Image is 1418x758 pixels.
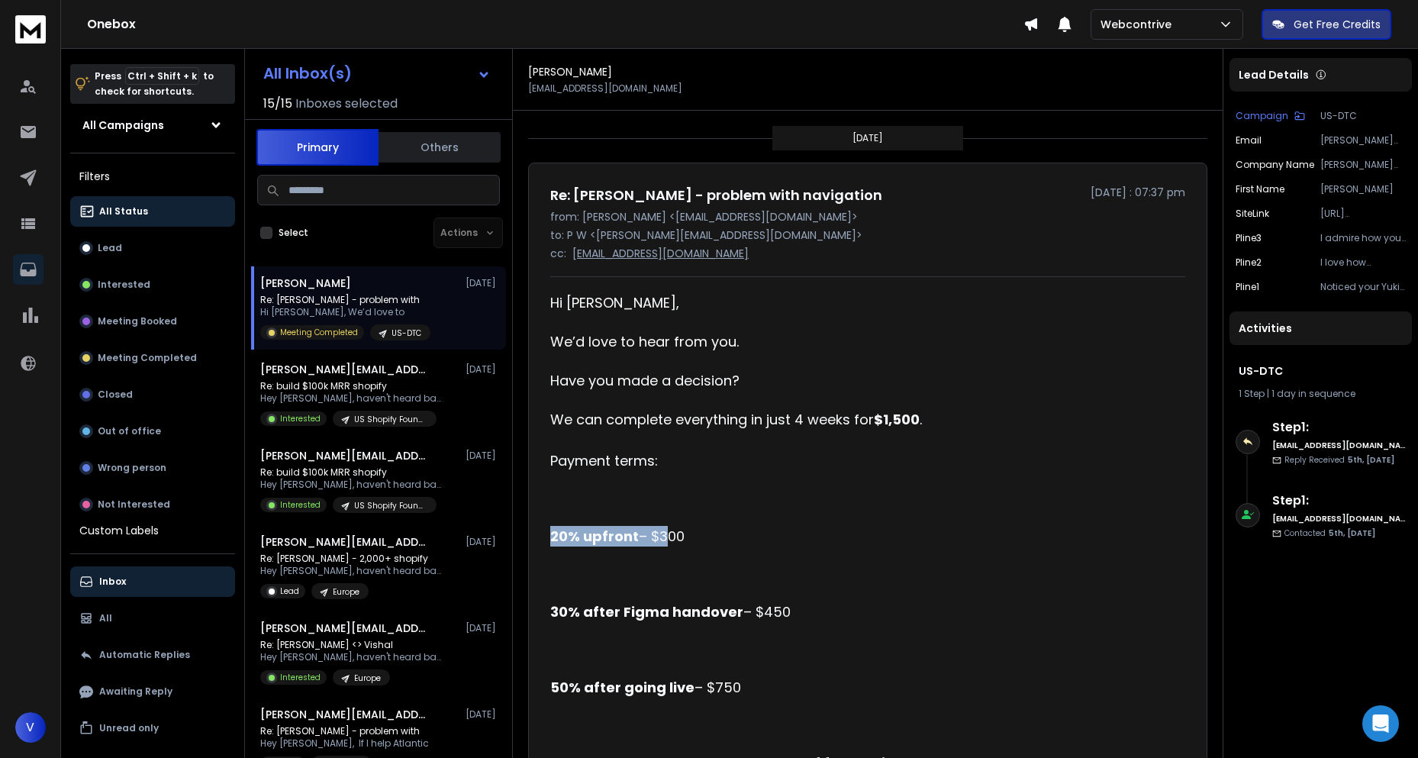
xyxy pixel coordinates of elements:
[466,450,500,462] p: [DATE]
[280,672,321,683] p: Interested
[70,416,235,447] button: Out of office
[70,110,235,140] button: All Campaigns
[70,676,235,707] button: Awaiting Reply
[550,410,922,470] font: We can complete everything in just 4 weeks for . Payment terms:
[528,82,682,95] p: [EMAIL_ADDRESS][DOMAIN_NAME]
[550,371,740,390] font: Have you made a decision?
[1239,363,1403,379] h1: US-DTC
[1236,232,1262,244] p: pline3
[1236,134,1262,147] p: Email
[1320,208,1406,220] p: [URL][DOMAIN_NAME]
[260,707,428,722] h1: [PERSON_NAME][EMAIL_ADDRESS][DOMAIN_NAME]
[98,425,161,437] p: Out of office
[392,327,421,339] p: US-DTC
[260,737,429,750] p: Hey [PERSON_NAME], If I help Atlantic
[550,678,741,697] font: – $750
[466,708,500,721] p: [DATE]
[280,499,321,511] p: Interested
[1294,17,1381,32] p: Get Free Credits
[354,673,381,684] p: Europe
[550,293,679,312] font: Hi [PERSON_NAME],
[260,534,428,550] h1: [PERSON_NAME][EMAIL_ADDRESS][DOMAIN_NAME]
[70,379,235,410] button: Closed
[466,536,500,548] p: [DATE]
[1348,454,1394,466] span: 5th, [DATE]
[263,95,292,113] span: 15 / 15
[466,363,500,376] p: [DATE]
[70,603,235,634] button: All
[70,343,235,373] button: Meeting Completed
[15,15,46,44] img: logo
[98,242,122,254] p: Lead
[572,246,749,261] p: [EMAIL_ADDRESS][DOMAIN_NAME]
[70,566,235,597] button: Inbox
[550,246,566,261] p: cc:
[550,209,1185,224] p: from: [PERSON_NAME] <[EMAIL_ADDRESS][DOMAIN_NAME]>
[1236,110,1288,122] p: Campaign
[70,306,235,337] button: Meeting Booked
[550,527,639,546] strong: 20% upfront
[379,131,501,164] button: Others
[1272,418,1406,437] h6: Step 1 :
[550,227,1185,243] p: to: P W <[PERSON_NAME][EMAIL_ADDRESS][DOMAIN_NAME]>
[1239,67,1309,82] p: Lead Details
[260,306,430,318] p: Hi [PERSON_NAME], We’d love to
[260,565,443,577] p: Hey [PERSON_NAME], haven't heard back
[70,166,235,187] h3: Filters
[550,602,791,621] font: – $450
[260,725,429,737] p: Re: [PERSON_NAME] - problem with
[70,713,235,743] button: Unread only
[99,649,190,661] p: Automatic Replies
[1271,387,1355,400] span: 1 day in sequence
[95,69,214,99] p: Press to check for shortcuts.
[260,276,351,291] h1: [PERSON_NAME]
[1239,388,1403,400] div: |
[1236,183,1284,195] p: First Name
[466,622,500,634] p: [DATE]
[260,553,443,565] p: Re: [PERSON_NAME] - 2,000+ shopify
[260,380,443,392] p: Re: build $100k MRR shopify
[874,410,920,429] strong: $1,500
[1236,256,1262,269] p: pline2
[99,205,148,218] p: All Status
[550,332,739,351] font: We’d love to hear from you.
[1284,454,1394,466] p: Reply Received
[1320,232,1406,244] p: I admire how you inspire through fashion and focus on personal expression.
[466,277,500,289] p: [DATE]
[70,489,235,520] button: Not Interested
[82,118,164,133] h1: All Campaigns
[15,712,46,743] button: V
[333,586,359,598] p: Europe
[98,352,197,364] p: Meeting Completed
[99,612,112,624] p: All
[1262,9,1391,40] button: Get Free Credits
[98,498,170,511] p: Not Interested
[1091,185,1185,200] p: [DATE] : 07:37 pm
[852,132,883,144] p: [DATE]
[251,58,503,89] button: All Inbox(s)
[260,621,428,636] h1: [PERSON_NAME][EMAIL_ADDRESS][DOMAIN_NAME]
[70,196,235,227] button: All Status
[260,639,443,651] p: Re: [PERSON_NAME] <> Vishal
[550,527,685,546] font: – $300
[70,233,235,263] button: Lead
[260,466,443,479] p: Re: build $100k MRR shopify
[70,640,235,670] button: Automatic Replies
[99,722,159,734] p: Unread only
[279,227,308,239] label: Select
[550,185,882,206] h1: Re: [PERSON_NAME] - problem with navigation
[260,479,443,491] p: Hey [PERSON_NAME], haven't heard back
[354,414,427,425] p: US Shopify Founders
[70,453,235,483] button: Wrong person
[98,462,166,474] p: Wrong person
[1320,110,1406,122] p: US-DTC
[295,95,398,113] h3: Inboxes selected
[1272,513,1406,524] h6: [EMAIL_ADDRESS][DOMAIN_NAME]
[1236,110,1305,122] button: Campaign
[1362,705,1399,742] div: Open Intercom Messenger
[1229,311,1412,345] div: Activities
[528,64,612,79] h1: [PERSON_NAME]
[1236,208,1269,220] p: siteLink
